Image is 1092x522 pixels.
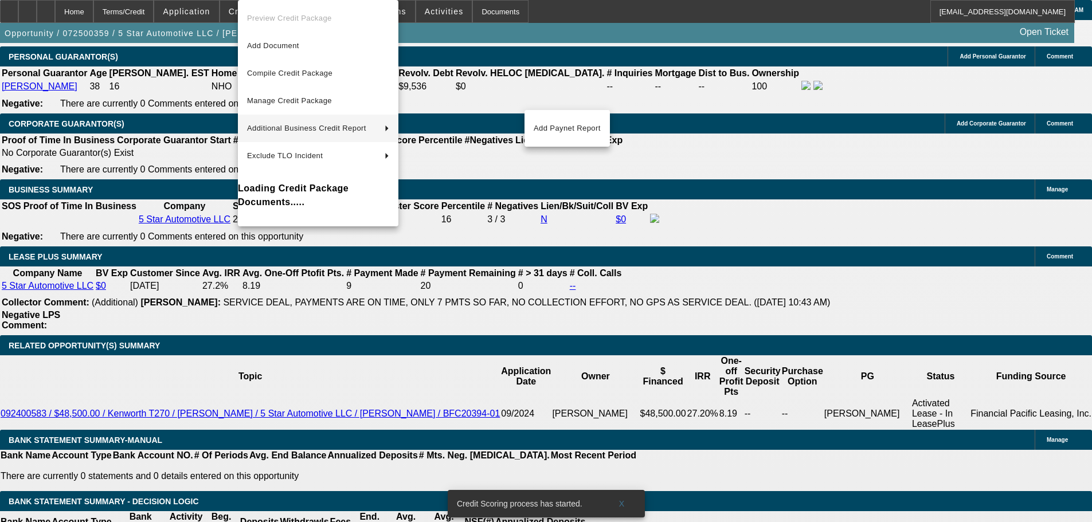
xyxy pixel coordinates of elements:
[247,151,323,160] span: Exclude TLO Incident
[238,182,398,209] h4: Loading Credit Package Documents.....
[247,96,332,105] span: Manage Credit Package
[247,69,332,77] span: Compile Credit Package
[247,41,299,50] span: Add Document
[247,124,366,132] span: Additional Business Credit Report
